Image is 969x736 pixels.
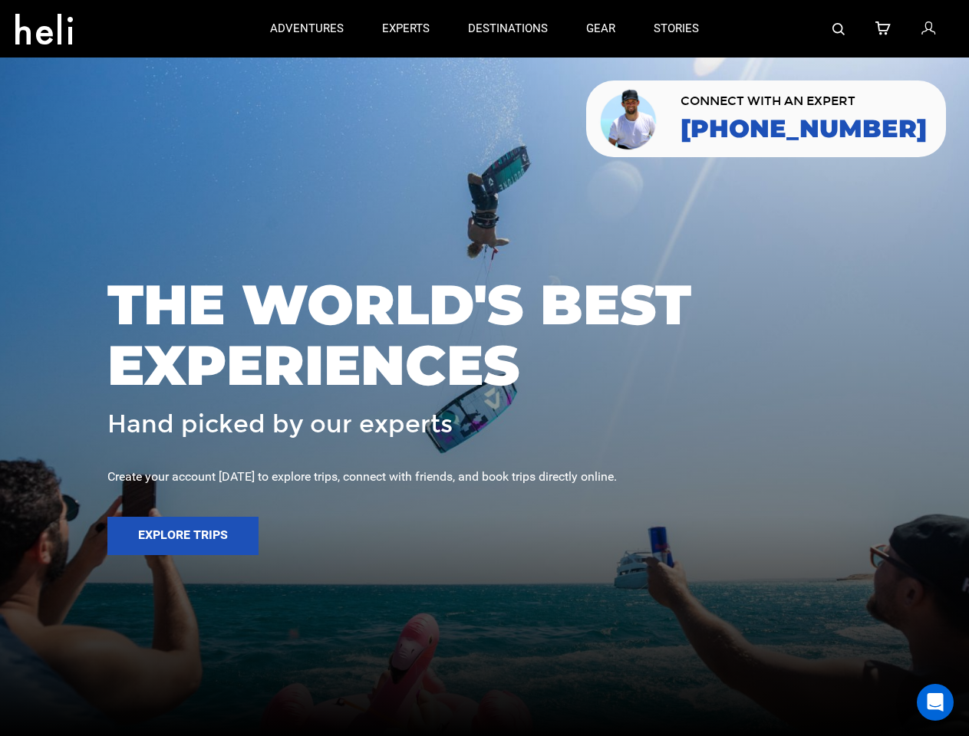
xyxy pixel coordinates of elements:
[270,21,344,37] p: adventures
[681,115,927,143] a: [PHONE_NUMBER]
[598,87,661,151] img: contact our team
[107,468,862,486] div: Create your account [DATE] to explore trips, connect with friends, and book trips directly online.
[107,274,862,396] span: THE WORLD'S BEST EXPERIENCES
[107,411,453,438] span: Hand picked by our experts
[832,23,845,35] img: search-bar-icon.svg
[382,21,430,37] p: experts
[917,684,954,721] div: Open Intercom Messenger
[468,21,548,37] p: destinations
[107,517,259,555] button: Explore Trips
[681,95,927,107] span: CONNECT WITH AN EXPERT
